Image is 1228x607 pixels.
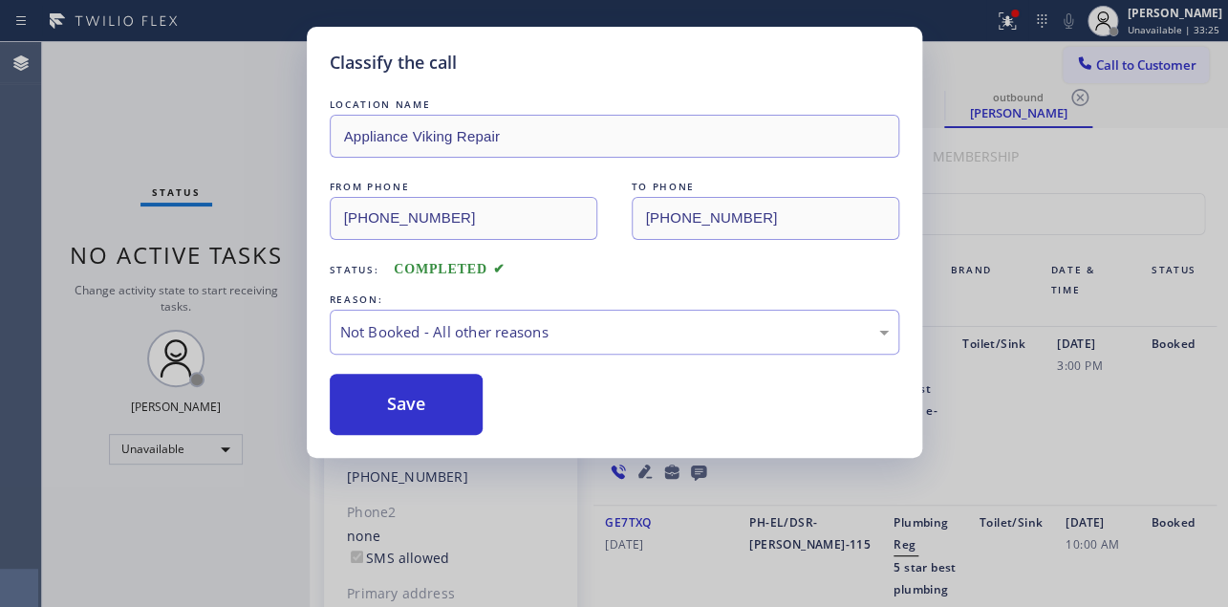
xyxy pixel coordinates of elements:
div: LOCATION NAME [330,95,899,115]
div: REASON: [330,290,899,310]
div: FROM PHONE [330,177,597,197]
span: Status: [330,263,379,276]
input: From phone [330,197,597,240]
button: Save [330,374,484,435]
span: COMPLETED [394,262,505,276]
div: Not Booked - All other reasons [340,321,889,343]
div: TO PHONE [632,177,899,197]
h5: Classify the call [330,50,457,76]
input: To phone [632,197,899,240]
